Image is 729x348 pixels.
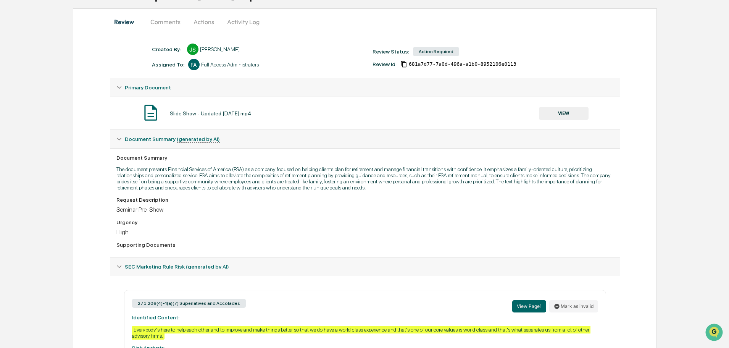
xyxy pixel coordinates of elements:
[125,136,220,142] span: Document Summary
[177,136,220,142] u: (generated by AI)
[63,96,95,104] span: Attestations
[413,47,459,56] div: Action Required
[8,58,21,72] img: 1746055101610-c473b297-6a78-478c-a979-82029cc54cd1
[221,13,266,31] button: Activity Log
[110,13,144,31] button: Review
[409,61,516,67] span: 681a7d77-7a0d-496a-a1b0-8952106e0113
[152,46,183,52] div: Created By: ‎ ‎
[5,108,51,121] a: 🔎Data Lookup
[76,129,92,135] span: Pylon
[116,155,614,161] div: Document Summary
[187,44,198,55] div: JS
[116,166,614,191] p: The document presents Financial Services of America (FSA) as a company focused on helping clients...
[539,107,589,120] button: VIEW
[20,35,126,43] input: Clear
[116,206,614,213] div: Seminar Pre-Show
[8,112,14,118] div: 🔎
[55,97,61,103] div: 🗄️
[110,13,620,31] div: secondary tabs example
[110,130,620,148] div: Document Summary (generated by AI)
[141,103,160,122] img: Document Icon
[26,58,125,66] div: Start new chat
[132,326,590,340] div: Everybody's here to help each other and to improve and make things better so that we do have a wo...
[26,66,97,72] div: We're available if you need us!
[54,129,92,135] a: Powered byPylon
[132,314,179,320] strong: Identified Content:
[400,61,407,68] span: Copy Id
[705,323,725,343] iframe: Open customer support
[15,111,48,118] span: Data Lookup
[125,264,229,270] span: SEC Marketing Rule Risk
[15,96,49,104] span: Preclearance
[373,61,397,67] div: Review Id:
[186,264,229,270] u: (generated by AI)
[125,84,171,91] span: Primary Document
[116,228,614,236] div: High
[110,257,620,276] div: SEC Marketing Rule Risk (generated by AI)
[110,78,620,97] div: Primary Document
[116,242,614,248] div: Supporting Documents
[512,300,546,312] button: View Page1
[144,13,187,31] button: Comments
[200,46,240,52] div: [PERSON_NAME]
[110,97,620,129] div: Primary Document
[130,61,139,70] button: Start new chat
[116,197,614,203] div: Request Description
[373,49,409,55] div: Review Status:
[132,299,246,308] div: 275.206(4)-1(a)(7) Superlatives and Accolades
[170,110,252,117] div: Slide Show - Updated [DATE].mp4
[5,93,52,107] a: 🖐️Preclearance
[549,300,598,312] button: Mark as invalid
[110,148,620,257] div: Document Summary (generated by AI)
[8,16,139,28] p: How can we help?
[52,93,98,107] a: 🗄️Attestations
[201,62,259,68] div: Full Access Administrators
[152,62,184,68] div: Assigned To:
[116,219,614,225] div: Urgency
[8,97,14,103] div: 🖐️
[187,13,221,31] button: Actions
[188,59,200,70] div: FA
